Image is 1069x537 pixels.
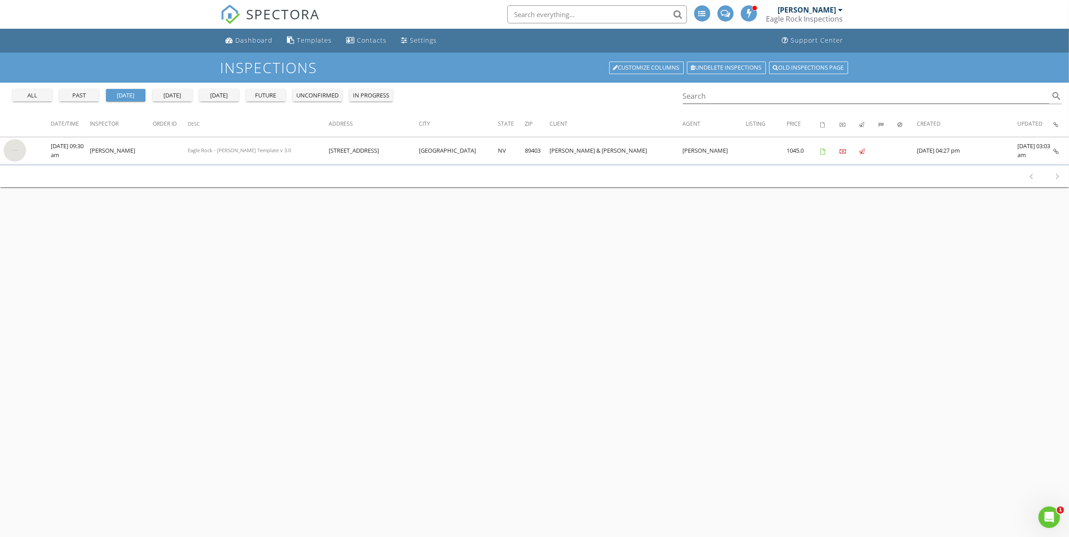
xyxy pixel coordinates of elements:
div: Settings [410,36,437,44]
span: Inspector [90,120,119,128]
th: Canceled: Not sorted. [897,111,917,136]
div: Support Center [791,36,844,44]
img: streetview [4,139,26,162]
th: Desc: Not sorted. [188,111,329,136]
td: 89403 [525,137,550,164]
iframe: Intercom live chat [1038,506,1060,528]
div: Dashboard [236,36,273,44]
span: Price [787,120,801,128]
th: Submitted: Not sorted. [878,111,897,136]
span: 1 [1057,506,1064,514]
input: Search [683,89,1050,104]
td: NV [498,137,525,164]
button: [DATE] [106,89,145,101]
span: Date/Time [51,120,79,128]
td: [STREET_ADDRESS] [329,137,419,164]
span: Eagle Rock - [PERSON_NAME] Template v 3.0 [188,147,291,154]
th: City: Not sorted. [419,111,498,136]
div: [DATE] [203,91,235,100]
th: Zip: Not sorted. [525,111,550,136]
th: Agent: Not sorted. [682,111,746,136]
button: in progress [349,89,393,101]
button: unconfirmed [293,89,342,101]
div: unconfirmed [296,91,339,100]
td: [DATE] 03:03 am [1017,137,1053,164]
div: Contacts [357,36,387,44]
span: Desc [188,120,200,127]
th: Order ID: Not sorted. [153,111,188,136]
th: Paid: Not sorted. [840,111,859,136]
div: in progress [353,91,389,100]
td: [PERSON_NAME] [682,137,746,164]
a: Contacts [343,32,391,49]
th: Updated: Not sorted. [1017,111,1053,136]
div: future [250,91,282,100]
button: past [59,89,99,101]
a: Templates [284,32,336,49]
span: Agent [682,120,700,128]
td: [DATE] 09:30 am [51,137,90,164]
i: search [1051,91,1062,101]
span: SPECTORA [246,4,320,23]
td: [PERSON_NAME] [90,137,153,164]
td: 1045.0 [787,137,820,164]
th: Inspection Details: Not sorted. [1053,111,1069,136]
button: [DATE] [199,89,239,101]
a: SPECTORA [220,12,320,31]
th: Published: Not sorted. [859,111,878,136]
span: Listing [746,120,765,128]
div: Eagle Rock Inspections [766,14,843,23]
span: Zip [525,120,532,128]
th: Inspector: Not sorted. [90,111,153,136]
a: Settings [398,32,441,49]
th: Listing: Not sorted. [746,111,787,136]
span: Address [329,120,353,128]
div: [DATE] [110,91,142,100]
span: Order ID [153,120,177,128]
td: [DATE] 04:27 pm [917,137,1017,164]
span: State [498,120,514,128]
th: Agreements signed: Not sorted. [820,111,840,136]
span: Updated [1017,120,1043,128]
th: State: Not sorted. [498,111,525,136]
th: Address: Not sorted. [329,111,419,136]
h1: Inspections [220,60,849,75]
input: Search everything... [507,5,687,23]
button: [DATE] [153,89,192,101]
div: past [63,91,95,100]
th: Created: Not sorted. [917,111,1017,136]
td: [GEOGRAPHIC_DATA] [419,137,498,164]
a: Support Center [779,32,847,49]
div: Templates [297,36,332,44]
th: Client: Not sorted. [550,111,682,136]
th: Date/Time: Not sorted. [51,111,90,136]
a: Customize Columns [609,62,684,74]
div: [DATE] [156,91,189,100]
span: Created [917,120,941,128]
th: Price: Not sorted. [787,111,820,136]
a: Dashboard [222,32,277,49]
div: all [16,91,48,100]
button: future [246,89,286,101]
a: Old inspections page [769,62,848,74]
a: Undelete inspections [687,62,766,74]
img: The Best Home Inspection Software - Spectora [220,4,240,24]
span: Client [550,120,567,128]
td: [PERSON_NAME] & [PERSON_NAME] [550,137,682,164]
span: City [419,120,430,128]
button: all [13,89,52,101]
div: [PERSON_NAME] [778,5,836,14]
